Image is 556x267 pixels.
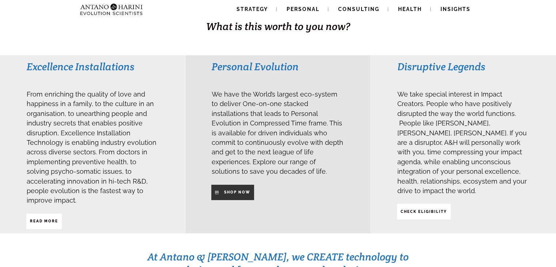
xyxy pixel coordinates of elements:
strong: CHECK ELIGIBILITY [401,210,447,214]
span: Personal [287,6,319,12]
span: Health [398,6,422,12]
span: We take special interest in Impact Creators. People who have positively disrupted the way the wor... [397,90,527,195]
strong: Read More [30,219,58,223]
span: Insights [440,6,470,12]
span: What is this worth to you now? [206,20,350,33]
h3: Excellence Installations [27,60,159,73]
strong: SHop NOW [224,190,250,194]
a: Read More [26,214,62,229]
a: CHECK ELIGIBILITY [397,204,451,219]
span: We have the World’s largest eco-system to deliver One-on-one stacked installations that leads to ... [212,90,343,175]
span: Consulting [338,6,379,12]
h3: Disruptive Legends [397,60,529,73]
span: From enriching the quality of love and happiness in a family, to the culture in an organisation, ... [27,90,156,204]
a: SHop NOW [211,185,254,200]
h3: Personal Evolution [212,60,344,73]
span: Strategy [237,6,268,12]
